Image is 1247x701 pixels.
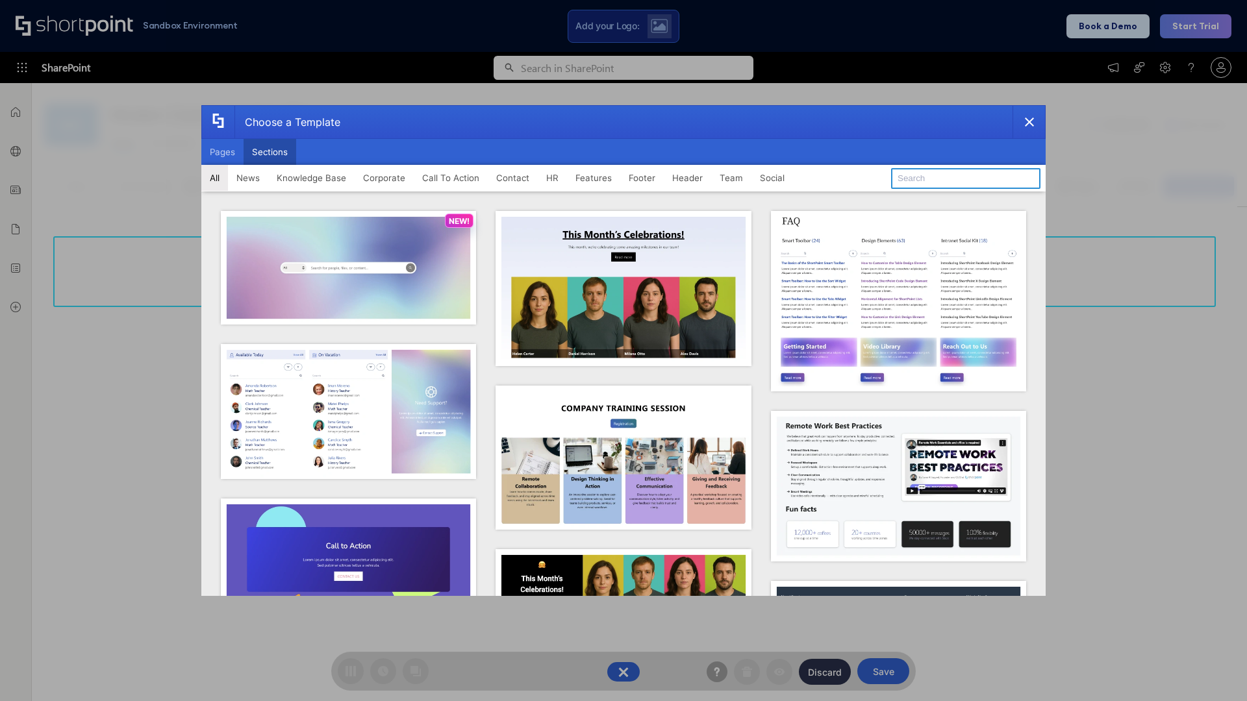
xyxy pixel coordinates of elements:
[201,165,228,191] button: All
[228,165,268,191] button: News
[620,165,664,191] button: Footer
[355,165,414,191] button: Corporate
[664,165,711,191] button: Header
[1182,639,1247,701] iframe: Chat Widget
[891,168,1040,189] input: Search
[244,139,296,165] button: Sections
[414,165,488,191] button: Call To Action
[449,216,470,226] p: NEW!
[201,105,1046,596] div: template selector
[268,165,355,191] button: Knowledge Base
[751,165,793,191] button: Social
[567,165,620,191] button: Features
[711,165,751,191] button: Team
[201,139,244,165] button: Pages
[234,106,340,138] div: Choose a Template
[538,165,567,191] button: HR
[488,165,538,191] button: Contact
